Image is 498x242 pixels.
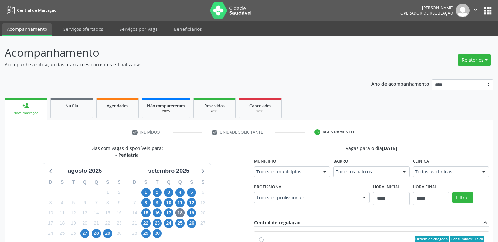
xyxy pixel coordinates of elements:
div: T [68,177,79,187]
div: Q [163,177,175,187]
span: sexta-feira, 8 de agosto de 2025 [103,198,112,207]
span: sexta-feira, 1 de agosto de 2025 [103,188,112,197]
span: terça-feira, 16 de setembro de 2025 [153,208,162,217]
div: agosto 2025 [65,167,104,175]
span: quarta-feira, 24 de setembro de 2025 [164,219,173,228]
span: segunda-feira, 15 de setembro de 2025 [141,208,151,217]
span: Resolvidos [204,103,225,109]
span: quarta-feira, 6 de agosto de 2025 [80,198,89,207]
span: quinta-feira, 18 de setembro de 2025 [175,208,185,217]
span: sexta-feira, 12 de setembro de 2025 [187,198,196,207]
div: S [102,177,114,187]
span: segunda-feira, 8 de setembro de 2025 [141,198,151,207]
span: segunda-feira, 11 de agosto de 2025 [58,208,67,217]
span: quinta-feira, 14 de agosto de 2025 [92,208,101,217]
span: sexta-feira, 5 de setembro de 2025 [187,188,196,197]
a: Central de Marcação [5,5,56,16]
span: sábado, 9 de agosto de 2025 [115,198,124,207]
span: domingo, 10 de agosto de 2025 [46,208,55,217]
img: img [456,4,470,17]
label: Hora inicial [373,182,400,192]
span: terça-feira, 12 de agosto de 2025 [69,208,78,217]
span: Todos os municípios [256,169,317,175]
span: quarta-feira, 27 de agosto de 2025 [80,229,89,238]
div: T [152,177,163,187]
span: Central de Marcação [17,8,56,13]
div: Central de regulação [254,219,301,226]
span: domingo, 17 de agosto de 2025 [46,219,55,228]
span: terça-feira, 5 de agosto de 2025 [69,198,78,207]
span: quarta-feira, 17 de setembro de 2025 [164,208,173,217]
span: sexta-feira, 22 de agosto de 2025 [103,219,112,228]
button: Filtrar [452,192,473,203]
a: Acompanhamento [2,23,52,36]
p: Acompanhe a situação das marcações correntes e finalizadas [5,61,347,68]
span: quarta-feira, 13 de agosto de 2025 [80,208,89,217]
span: Operador de regulação [400,10,453,16]
div: 2025 [244,109,277,114]
span: sexta-feira, 19 de setembro de 2025 [187,208,196,217]
span: terça-feira, 30 de setembro de 2025 [153,229,162,238]
div: person_add [22,102,29,109]
div: S [113,177,125,187]
span: segunda-feira, 25 de agosto de 2025 [58,229,67,238]
label: Bairro [333,156,348,166]
span: sábado, 20 de setembro de 2025 [198,208,208,217]
span: quinta-feira, 7 de agosto de 2025 [92,198,101,207]
span: Todos as clínicas [415,169,476,175]
span: [DATE] [382,145,397,151]
div: - Pediatria [90,151,163,158]
div: S [197,177,209,187]
div: 2025 [198,109,231,114]
label: Hora final [413,182,437,192]
span: domingo, 3 de agosto de 2025 [46,198,55,207]
div: D [129,177,140,187]
span: Consumidos: 0 / 20 [450,236,484,242]
span: Agendados [107,103,128,109]
p: Acompanhamento [5,45,347,61]
div: Q [175,177,186,187]
span: quinta-feira, 11 de setembro de 2025 [175,198,185,207]
div: Q [79,177,91,187]
span: sábado, 23 de agosto de 2025 [115,219,124,228]
button: Relatórios [458,54,491,66]
div: D [45,177,56,187]
span: segunda-feira, 4 de agosto de 2025 [58,198,67,207]
span: sábado, 2 de agosto de 2025 [115,188,124,197]
span: sábado, 30 de agosto de 2025 [115,229,124,238]
button:  [470,4,482,17]
div: 3 [314,129,320,135]
label: Clínica [413,156,429,166]
span: quinta-feira, 25 de setembro de 2025 [175,219,185,228]
a: Beneficiários [169,23,207,35]
span: sexta-feira, 26 de setembro de 2025 [187,219,196,228]
span: segunda-feira, 18 de agosto de 2025 [58,219,67,228]
div: S [186,177,197,187]
span: terça-feira, 26 de agosto de 2025 [69,229,78,238]
div: [PERSON_NAME] [400,5,453,10]
i: expand_less [482,219,489,226]
span: Ordem de chegada [415,236,449,242]
span: domingo, 7 de setembro de 2025 [130,198,139,207]
div: Agendamento [323,129,354,135]
span: sábado, 6 de setembro de 2025 [198,188,208,197]
div: Q [91,177,102,187]
span: sábado, 13 de setembro de 2025 [198,198,208,207]
div: S [56,177,68,187]
span: segunda-feira, 29 de setembro de 2025 [141,229,151,238]
span: sábado, 16 de agosto de 2025 [115,208,124,217]
span: Na fila [65,103,78,109]
span: sexta-feira, 15 de agosto de 2025 [103,208,112,217]
i:  [472,6,479,13]
span: segunda-feira, 1 de setembro de 2025 [141,188,151,197]
div: S [140,177,152,187]
span: domingo, 24 de agosto de 2025 [46,229,55,238]
span: Cancelados [249,103,271,109]
span: Todos os bairros [336,169,396,175]
div: Dias com vagas disponíveis para: [90,145,163,158]
span: quinta-feira, 28 de agosto de 2025 [92,229,101,238]
div: Nova marcação [9,111,43,116]
button: apps [482,5,493,16]
span: segunda-feira, 22 de setembro de 2025 [141,219,151,228]
span: quinta-feira, 21 de agosto de 2025 [92,219,101,228]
